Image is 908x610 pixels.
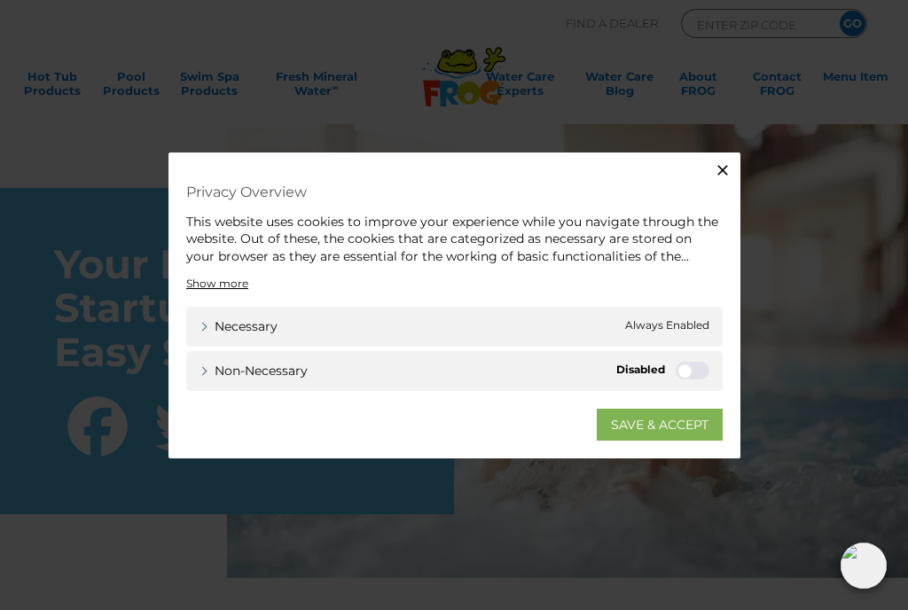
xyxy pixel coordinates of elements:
[597,409,723,441] a: SAVE & ACCEPT
[186,213,723,265] div: This website uses cookies to improve your experience while you navigate through the website. Out ...
[625,317,709,336] span: Always Enabled
[200,362,308,380] a: Non-necessary
[200,317,278,336] a: Necessary
[186,276,248,292] a: Show more
[186,178,723,204] h4: Privacy Overview
[841,543,887,589] img: openIcon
